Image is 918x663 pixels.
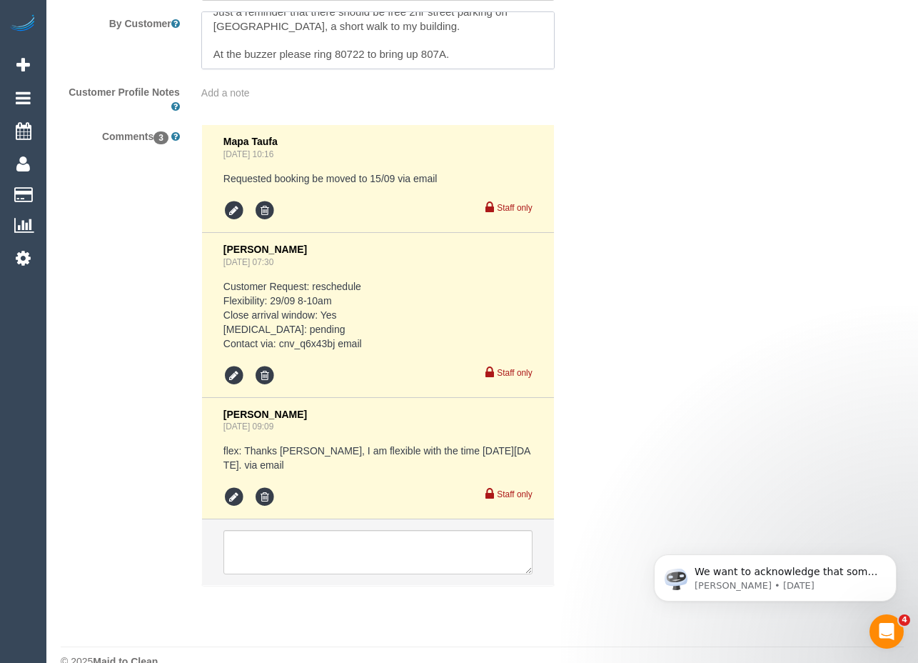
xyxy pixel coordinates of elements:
[50,80,191,114] label: Customer Profile Notes
[632,524,918,624] iframe: Intercom notifications message
[50,11,191,31] label: By Customer
[62,55,246,68] p: Message from Ellie, sent 2d ago
[153,131,168,144] span: 3
[223,257,274,267] a: [DATE] 07:30
[899,614,910,626] span: 4
[869,614,904,649] iframe: Intercom live chat
[497,368,532,378] small: Staff only
[201,87,250,99] span: Add a note
[223,149,274,159] a: [DATE] 10:16
[9,14,37,34] img: Automaid Logo
[223,422,274,432] a: [DATE] 09:09
[223,136,278,147] span: Mapa Taufa
[223,279,533,351] pre: Customer Request: reschedule Flexibility: 29/09 8-10am Close arrival window: Yes [MEDICAL_DATA]: ...
[223,244,307,255] span: [PERSON_NAME]
[50,124,191,144] label: Comments
[497,489,532,499] small: Staff only
[223,444,533,472] pre: flex: Thanks [PERSON_NAME], I am flexible with the time [DATE][DATE]. via email
[223,171,533,186] pre: Requested booking be moved to 15/09 via email
[62,41,246,237] span: We want to acknowledge that some users may be experiencing lag or slower performance in our softw...
[223,409,307,420] span: [PERSON_NAME]
[497,203,532,213] small: Staff only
